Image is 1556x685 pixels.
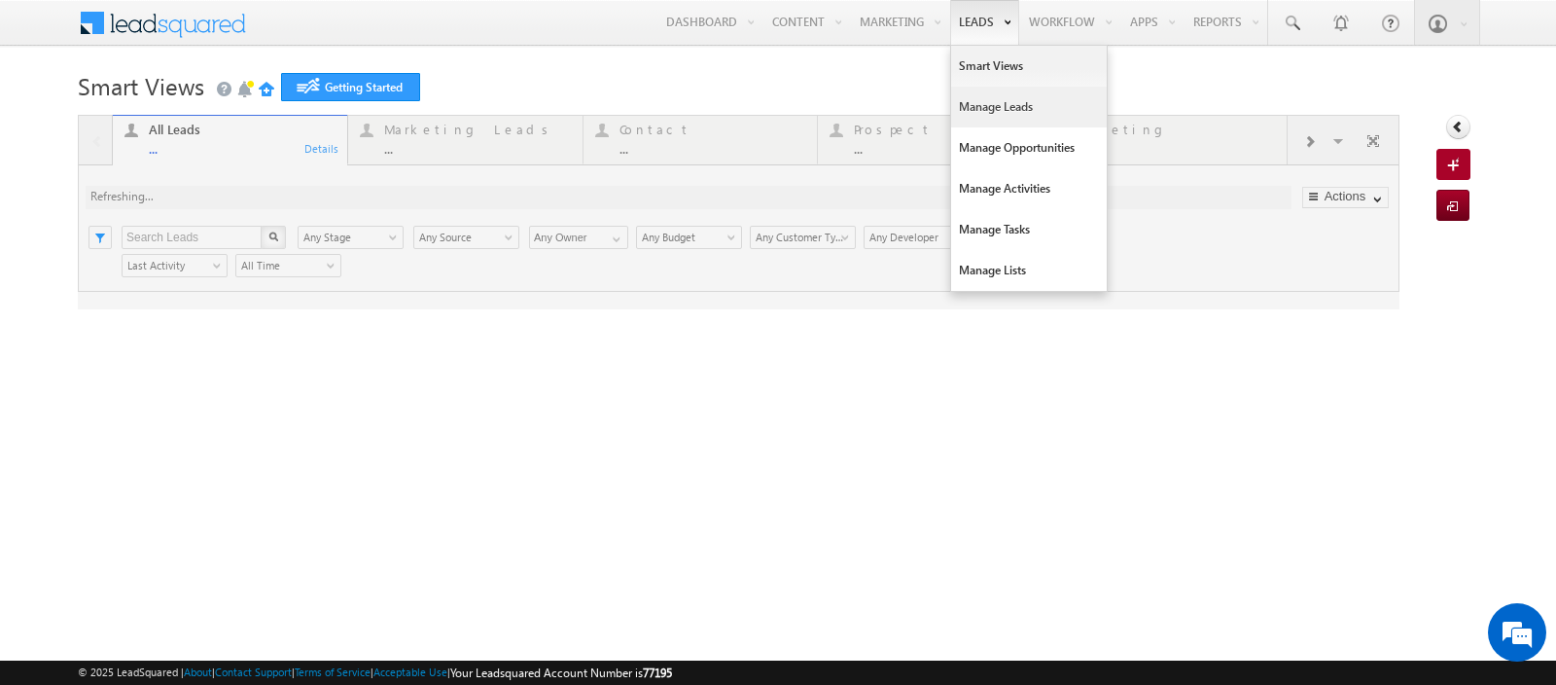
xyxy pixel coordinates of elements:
span: © 2025 LeadSquared | | | | | [78,664,672,682]
a: Manage Leads [951,87,1107,127]
a: Manage Opportunities [951,127,1107,168]
a: Getting Started [281,73,420,101]
a: Manage Tasks [951,209,1107,250]
span: Your Leadsquared Account Number is [450,666,672,680]
a: Smart Views [951,46,1107,87]
a: Contact Support [215,666,292,678]
a: Terms of Service [295,666,371,678]
a: Manage Activities [951,168,1107,209]
span: 77195 [643,666,672,680]
span: Smart Views [78,70,204,101]
a: About [184,666,212,678]
a: Manage Lists [951,250,1107,291]
a: Acceptable Use [373,666,447,678]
